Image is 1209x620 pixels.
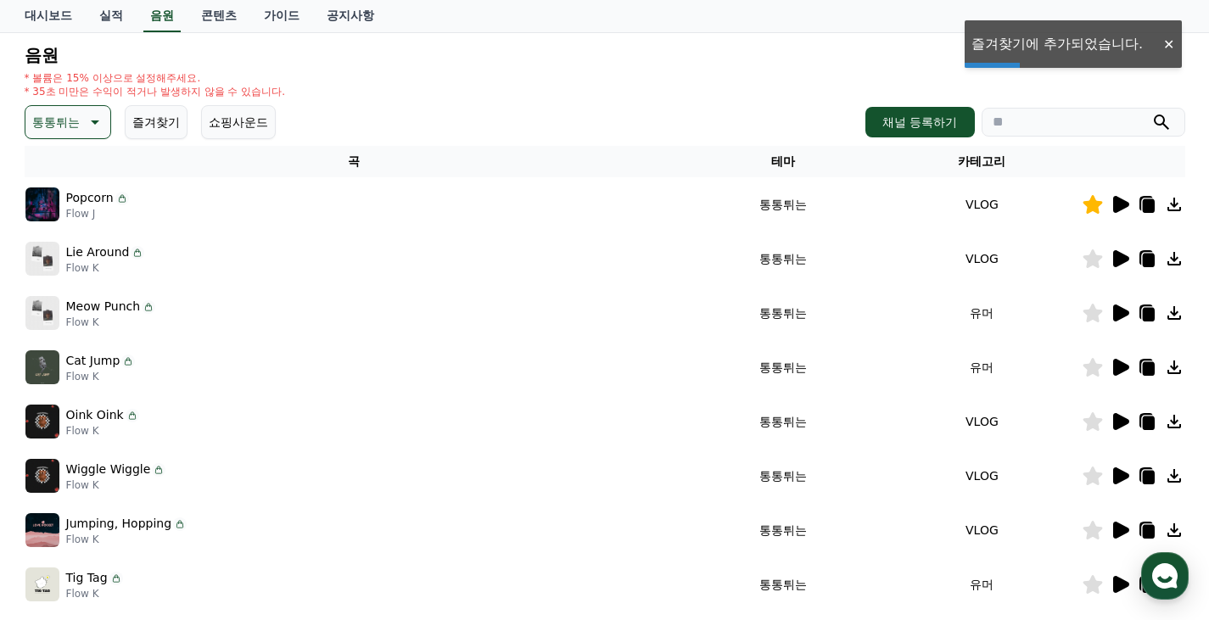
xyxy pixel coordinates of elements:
p: Jumping, Hopping [66,515,172,533]
img: music [25,513,59,547]
td: 통통튀는 [684,394,882,449]
td: 유머 [882,557,1081,612]
td: VLOG [882,232,1081,286]
span: 대화 [155,505,176,519]
td: VLOG [882,177,1081,232]
td: 통통튀는 [684,449,882,503]
img: music [25,242,59,276]
p: * 35초 미만은 수익이 적거나 발생하지 않을 수 있습니다. [25,85,286,98]
a: 홈 [5,479,112,522]
p: Cat Jump [66,352,120,370]
p: Flow K [66,316,156,329]
td: 유머 [882,286,1081,340]
button: 통통튀는 [25,105,111,139]
p: Meow Punch [66,298,141,316]
p: Flow K [66,478,166,492]
p: Flow K [66,370,136,383]
p: Flow J [66,207,129,221]
p: Flow K [66,424,139,438]
th: 테마 [684,146,882,177]
p: Tig Tag [66,569,108,587]
img: music [25,459,59,493]
p: 통통튀는 [32,110,80,134]
p: Lie Around [66,243,130,261]
p: Wiggle Wiggle [66,461,151,478]
p: Flow K [66,587,123,600]
button: 채널 등록하기 [865,107,974,137]
h4: 음원 [25,46,1185,64]
td: 통통튀는 [684,503,882,557]
td: 통통튀는 [684,557,882,612]
th: 카테고리 [882,146,1081,177]
img: music [25,296,59,330]
img: music [25,187,59,221]
td: 통통튀는 [684,232,882,286]
span: 설정 [262,505,283,518]
img: music [25,567,59,601]
td: 통통튀는 [684,177,882,232]
span: 홈 [53,505,64,518]
td: VLOG [882,503,1081,557]
p: Flow K [66,533,188,546]
p: Popcorn [66,189,114,207]
a: 대화 [112,479,219,522]
p: * 볼륨은 15% 이상으로 설정해주세요. [25,71,286,85]
img: music [25,405,59,438]
td: 통통튀는 [684,286,882,340]
img: music [25,350,59,384]
td: 유머 [882,340,1081,394]
p: Oink Oink [66,406,124,424]
td: VLOG [882,449,1081,503]
a: 설정 [219,479,326,522]
td: 통통튀는 [684,340,882,394]
button: 쇼핑사운드 [201,105,276,139]
td: VLOG [882,394,1081,449]
button: 즐겨찾기 [125,105,188,139]
th: 곡 [25,146,685,177]
p: Flow K [66,261,145,275]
